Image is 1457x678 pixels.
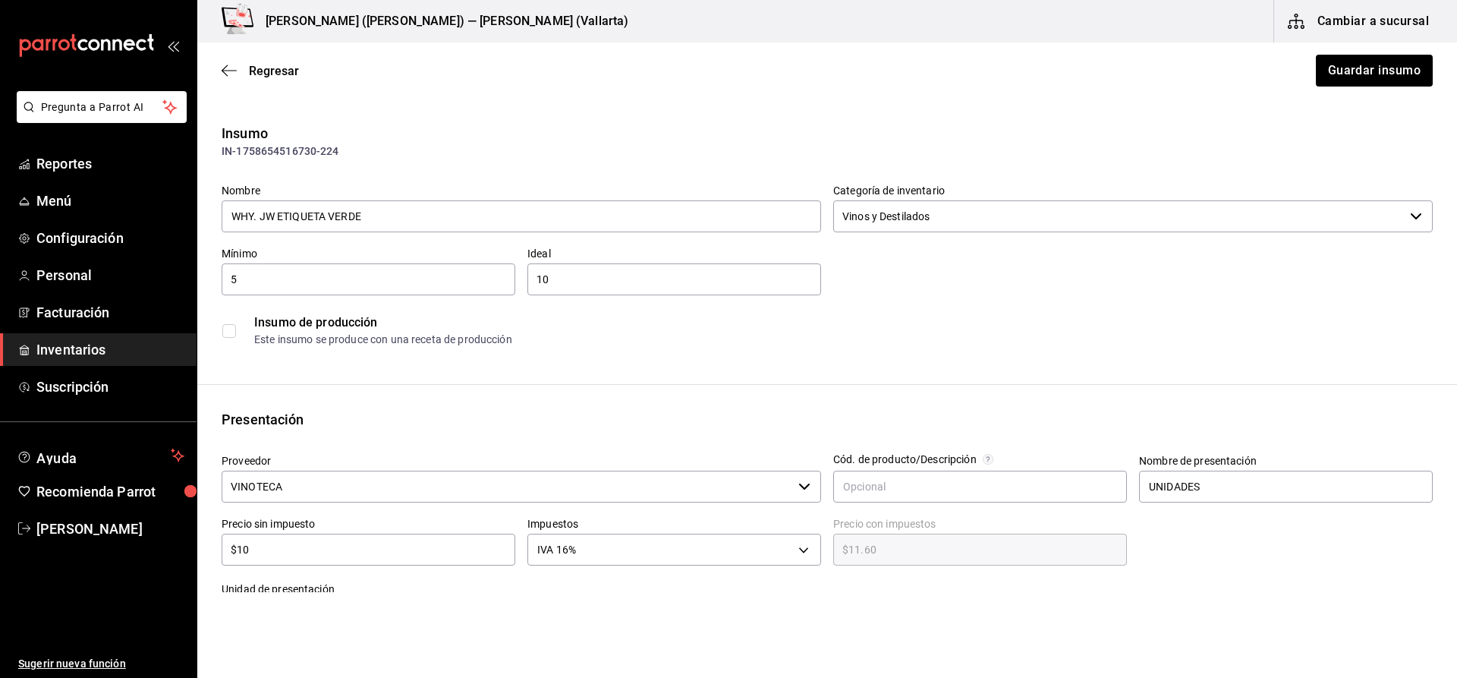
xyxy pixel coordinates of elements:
input: Ingresa el nombre de tu insumo [222,200,821,232]
main: ; [197,43,1457,592]
button: Regresar [222,64,299,78]
label: Nombre de presentación [1139,456,1433,466]
input: Opcional [833,471,1127,503]
span: Suscripción [36,377,184,397]
input: Opcional [1139,471,1433,503]
label: Unidad de presentación [222,584,515,594]
span: Personal [36,265,184,285]
span: Pregunta a Parrot AI [41,99,163,115]
label: Precio con impuestos [833,519,1127,529]
span: Reportes [36,153,184,174]
span: Inventarios [36,339,184,360]
label: Categoría de inventario [833,185,1433,196]
label: Ideal [527,248,821,259]
input: Elige una opción [833,200,1404,232]
div: IVA 16% [527,534,821,566]
div: IN-1758654516730-224 [222,143,1433,159]
input: Ver todos [222,471,792,503]
span: Regresar [249,64,299,78]
span: Menú [36,191,184,211]
label: Nombre [222,185,821,196]
label: Precio sin impuesto [222,519,515,529]
span: [PERSON_NAME] [36,519,184,539]
span: Sugerir nueva función [18,656,184,672]
input: $0.00 [222,541,515,559]
label: Mínimo [222,248,515,259]
input: $0.00 [833,541,1127,559]
a: Pregunta a Parrot AI [11,110,187,126]
button: Pregunta a Parrot AI [17,91,187,123]
span: Configuración [36,228,184,248]
input: 0 [527,270,821,289]
input: 0 [222,270,515,289]
div: Cód. de producto/Descripción [833,454,977,465]
div: Insumo de producción [254,314,1432,332]
button: Guardar insumo [1316,55,1433,87]
div: Insumo [222,123,1433,143]
div: Este insumo se produce con una receta de producción [254,332,1432,348]
label: Proveedor [222,456,821,466]
button: open_drawer_menu [167,39,179,52]
h3: [PERSON_NAME] ([PERSON_NAME]) — [PERSON_NAME] (Vallarta) [253,12,628,30]
div: Presentación [222,409,1433,430]
span: Ayuda [36,446,165,465]
label: Impuestos [527,519,821,529]
span: Recomienda Parrot [36,481,184,502]
span: Facturación [36,302,184,323]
